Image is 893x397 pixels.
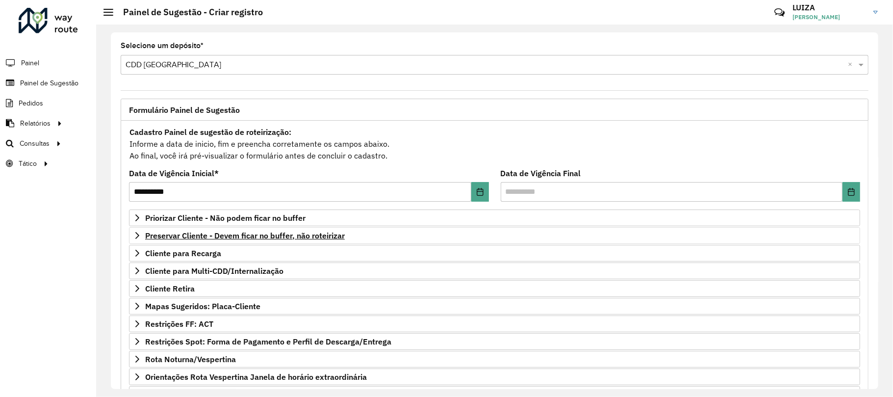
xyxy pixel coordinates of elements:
[145,355,236,363] span: Rota Noturna/Vespertina
[20,118,51,129] span: Relatórios
[501,167,581,179] label: Data de Vigência Final
[20,138,50,149] span: Consultas
[471,182,489,202] button: Choose Date
[129,263,860,279] a: Cliente para Multi-CDD/Internalização
[129,351,860,368] a: Rota Noturna/Vespertina
[145,338,391,345] span: Restrições Spot: Forma de Pagamento e Perfil de Descarga/Entrega
[769,2,790,23] a: Contato Rápido
[792,3,866,12] h3: LUIZA
[129,210,860,226] a: Priorizar Cliente - Não podem ficar no buffer
[129,227,860,244] a: Preservar Cliente - Devem ficar no buffer, não roteirizar
[848,59,856,71] span: Clear all
[145,249,221,257] span: Cliente para Recarga
[113,7,263,18] h2: Painel de Sugestão - Criar registro
[129,280,860,297] a: Cliente Retira
[145,373,367,381] span: Orientações Rota Vespertina Janela de horário extraordinária
[21,58,39,68] span: Painel
[129,333,860,350] a: Restrições Spot: Forma de Pagamento e Perfil de Descarga/Entrega
[121,40,204,52] label: Selecione um depósito
[145,285,195,292] span: Cliente Retira
[145,214,306,222] span: Priorizar Cliente - Não podem ficar no buffer
[19,159,37,169] span: Tático
[19,98,43,108] span: Pedidos
[145,302,260,310] span: Mapas Sugeridos: Placa-Cliente
[129,316,860,332] a: Restrições FF: ACT
[145,267,283,275] span: Cliente para Multi-CDD/Internalização
[129,127,291,137] strong: Cadastro Painel de sugestão de roteirização:
[20,78,78,88] span: Painel de Sugestão
[145,232,345,239] span: Preservar Cliente - Devem ficar no buffer, não roteirizar
[792,13,866,22] span: [PERSON_NAME]
[145,320,213,328] span: Restrições FF: ACT
[129,298,860,315] a: Mapas Sugeridos: Placa-Cliente
[129,167,219,179] label: Data de Vigência Inicial
[129,126,860,162] div: Informe a data de inicio, fim e preencha corretamente os campos abaixo. Ao final, você irá pré-vi...
[129,369,860,385] a: Orientações Rota Vespertina Janela de horário extraordinária
[842,182,860,202] button: Choose Date
[129,106,240,114] span: Formulário Painel de Sugestão
[129,245,860,262] a: Cliente para Recarga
